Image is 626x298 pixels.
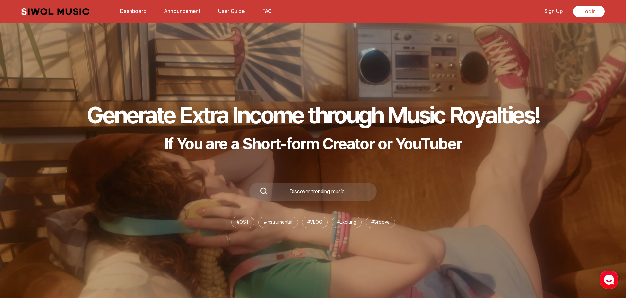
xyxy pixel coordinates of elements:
h1: Generate Extra Income through Music Royalties! [87,101,539,129]
a: Sign Up [540,4,566,18]
li: # Groove [366,217,395,228]
p: If You are a Short-form Creator or YouTuber [87,134,539,153]
div: Discover trending music [268,189,366,194]
a: Announcement [160,4,204,18]
a: Dashboard [116,4,150,18]
button: FAQ [258,4,276,19]
li: # Instrumental [258,217,298,228]
li: # Exciting [332,217,362,228]
a: User Guide [214,4,249,18]
li: # VLOG [302,217,328,228]
a: Login [573,6,605,17]
li: # OST [231,217,254,228]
